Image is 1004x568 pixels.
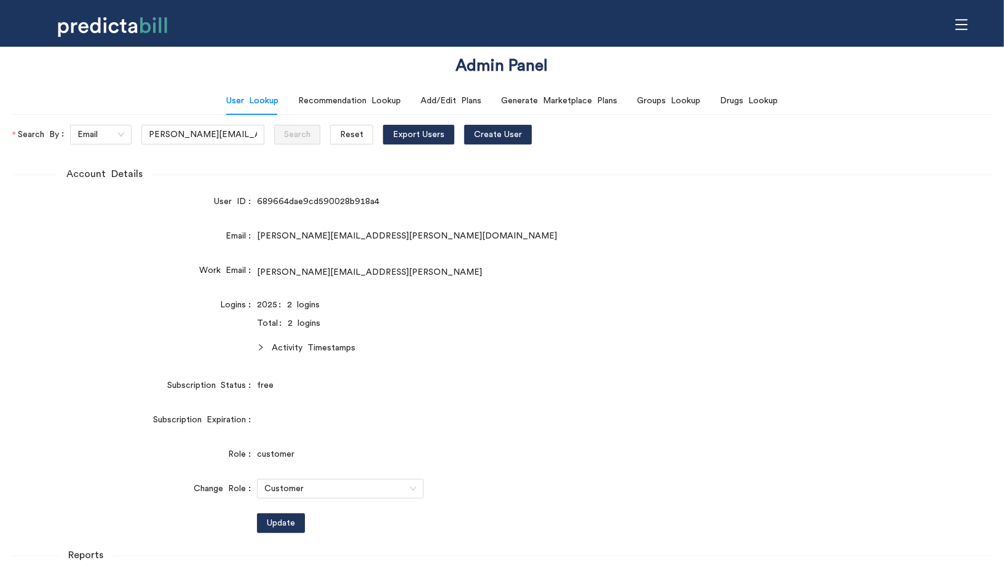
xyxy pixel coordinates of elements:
[298,94,401,108] div: Recommendation Lookup
[950,13,973,36] span: menu
[220,295,257,315] label: Logins
[257,448,828,461] div: customer
[720,94,778,108] div: Drugs Lookup
[272,341,828,355] span: Activity Timestamps
[226,94,279,108] div: User Lookup
[228,444,257,464] label: Role
[153,410,257,430] label: Subscription Expiration
[257,298,828,312] div: 2025: 2 logins
[330,125,373,144] button: Reset
[257,229,828,243] div: [PERSON_NAME][EMAIL_ADDRESS][PERSON_NAME][DOMAIN_NAME]
[474,128,522,141] span: Create User
[383,125,454,144] button: Export Users
[464,125,532,144] button: Create User
[214,192,257,211] label: User ID
[393,128,445,141] span: Export Users
[77,125,124,144] span: Email
[267,516,295,530] span: Update
[12,125,70,144] label: Search By
[58,548,113,563] span: Reports
[57,167,152,182] span: Account Details
[199,261,257,280] label: Work Email
[257,335,828,361] div: Activity Timestamps
[264,479,416,498] span: Customer
[257,266,828,279] div: [PERSON_NAME][EMAIL_ADDRESS][PERSON_NAME]
[340,128,363,141] span: Reset
[257,379,828,392] div: free
[257,195,828,208] div: 689664dae9cd590028b918a4
[637,94,700,108] div: Groups Lookup
[194,479,257,499] label: Change Role
[257,513,305,533] button: Update
[456,55,548,77] h1: Admin Panel
[167,376,257,395] label: Subscription Status
[226,226,257,246] label: Email
[501,94,617,108] div: Generate Marketplace Plans
[257,344,264,351] span: right
[274,125,320,144] button: Search
[421,94,481,108] div: Add/Edit Plans
[257,317,828,330] div: Total: 2 logins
